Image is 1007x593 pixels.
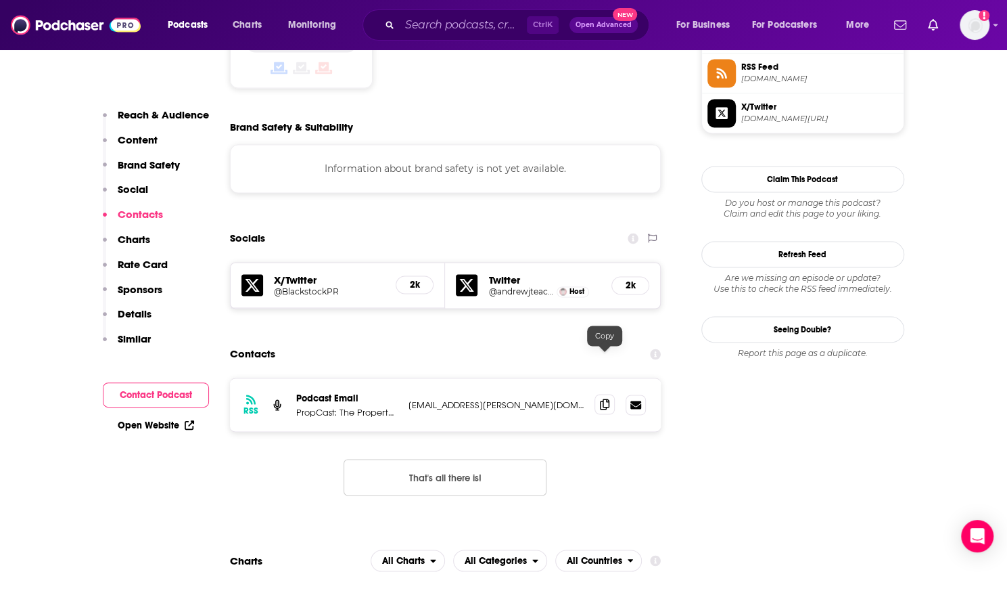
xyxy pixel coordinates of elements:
[701,166,904,192] button: Claim This Podcast
[567,556,622,565] span: All Countries
[103,307,151,332] button: Details
[837,14,886,36] button: open menu
[382,556,425,565] span: All Charts
[103,133,158,158] button: Content
[889,14,912,37] a: Show notifications dropdown
[407,279,422,290] h5: 2k
[676,16,730,35] span: For Business
[555,550,642,571] h2: Countries
[701,316,904,343] a: Seeing Double?
[158,14,225,36] button: open menu
[103,332,151,357] button: Similar
[103,258,168,283] button: Rate Card
[118,283,162,296] p: Sponsors
[375,9,662,41] div: Search podcasts, credits, & more...
[371,550,445,571] h2: Platforms
[453,550,547,571] button: open menu
[296,406,398,418] p: PropCast: The Property Podcast
[960,10,989,40] button: Show profile menu
[118,158,180,171] p: Brand Safety
[11,12,141,38] img: Podchaser - Follow, Share and Rate Podcasts
[569,287,584,296] span: Host
[960,10,989,40] img: User Profile
[488,286,553,296] a: @andrewjteacher
[741,101,898,113] span: X/Twitter
[488,273,601,286] h5: Twitter
[707,59,898,87] a: RSS Feed[DOMAIN_NAME]
[103,382,209,408] button: Contact Podcast
[279,14,354,36] button: open menu
[371,550,445,571] button: open menu
[741,74,898,84] span: feeds.soundcloud.com
[118,332,151,345] p: Similar
[224,14,270,36] a: Charts
[230,120,353,133] h2: Brand Safety & Suitability
[344,459,546,496] button: Nothing here.
[274,273,385,286] h5: X/Twitter
[961,520,993,552] div: Open Intercom Messenger
[230,341,275,367] h2: Contacts
[465,556,527,565] span: All Categories
[701,273,904,294] div: Are we missing an episode or update? Use this to check the RSS feed immediately.
[555,550,642,571] button: open menu
[296,392,398,403] p: Podcast Email
[243,405,258,416] h3: RSS
[118,420,194,431] a: Open Website
[103,108,209,133] button: Reach & Audience
[230,554,262,567] h2: Charts
[118,183,148,196] p: Social
[623,280,638,291] h5: 2k
[701,198,904,208] span: Do you host or manage this podcast?
[752,16,817,35] span: For Podcasters
[118,258,168,271] p: Rate Card
[168,16,208,35] span: Podcasts
[960,10,989,40] span: Logged in as Ashley9H
[103,208,163,233] button: Contacts
[741,61,898,73] span: RSS Feed
[233,16,262,35] span: Charts
[118,208,163,221] p: Contacts
[979,10,989,21] svg: Add a profile image
[701,198,904,219] div: Claim and edit this page to your liking.
[230,225,265,251] h2: Socials
[288,16,336,35] span: Monitoring
[118,307,151,320] p: Details
[400,14,527,36] input: Search podcasts, credits, & more...
[667,14,747,36] button: open menu
[118,233,150,246] p: Charts
[569,17,638,33] button: Open AdvancedNew
[707,99,898,127] a: X/Twitter[DOMAIN_NAME][URL]
[741,114,898,124] span: twitter.com/BlackstockPR
[408,399,584,410] p: [EMAIL_ADDRESS][PERSON_NAME][DOMAIN_NAME]
[118,133,158,146] p: Content
[559,288,567,295] img: Andrew Teacher
[230,144,661,193] div: Information about brand safety is not yet available.
[701,241,904,267] button: Refresh Feed
[118,108,209,121] p: Reach & Audience
[274,286,385,296] a: @BlackstockPR
[453,550,547,571] h2: Categories
[103,233,150,258] button: Charts
[922,14,943,37] a: Show notifications dropdown
[103,283,162,308] button: Sponsors
[701,348,904,359] div: Report this page as a duplicate.
[527,16,559,34] span: Ctrl K
[613,8,637,21] span: New
[743,14,837,36] button: open menu
[846,16,869,35] span: More
[587,326,622,346] div: Copy
[103,183,148,208] button: Social
[103,158,180,183] button: Brand Safety
[576,22,632,28] span: Open Advanced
